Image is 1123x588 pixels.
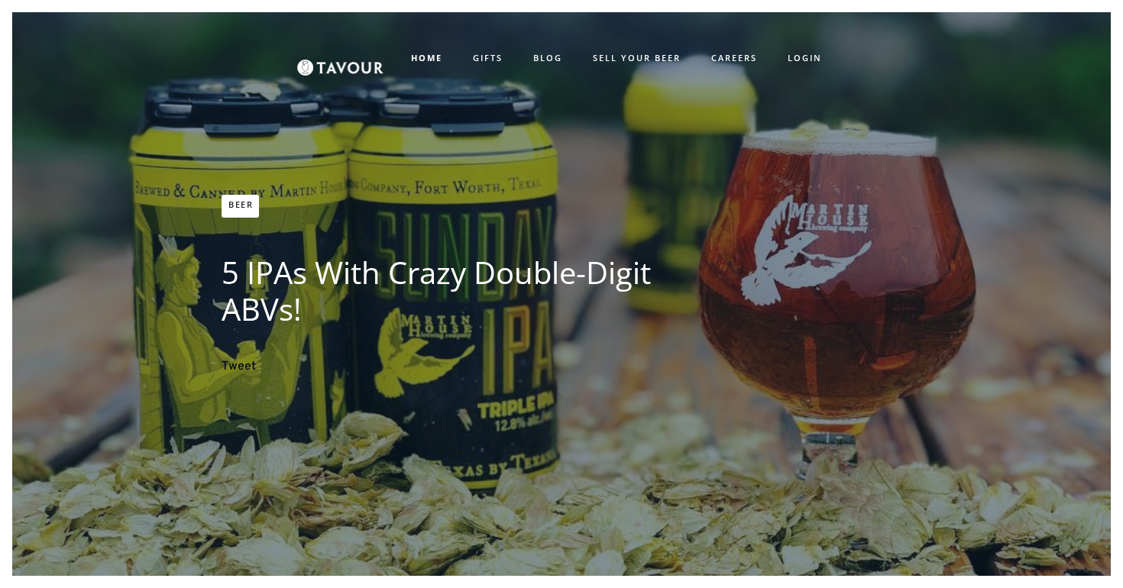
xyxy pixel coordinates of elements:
[222,195,259,218] a: Beer
[411,52,442,63] strong: HOME
[222,359,256,374] a: Tweet
[772,46,837,71] a: LOGIN
[696,46,772,71] a: CAREERS
[458,46,518,71] a: GIFTS
[222,254,657,328] h1: 5 IPAs With Crazy Double-Digit ABVs!
[578,46,696,71] a: SELL YOUR BEER
[396,46,458,71] a: HOME
[518,46,578,71] a: BLOG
